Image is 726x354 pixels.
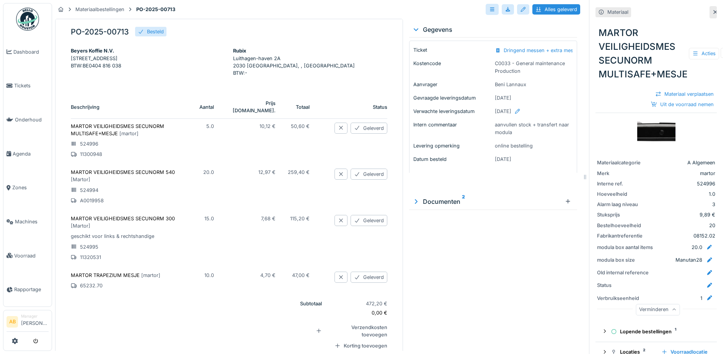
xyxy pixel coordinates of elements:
[14,252,49,259] span: Voorraad
[288,215,310,222] p: 115,20 €
[657,190,715,198] div: 1.0
[3,69,52,103] a: Tickets
[413,60,491,74] p: Kostencode
[226,215,276,222] p: 7,68 €
[316,342,387,349] div: Korting toevoegen
[21,313,49,330] li: [PERSON_NAME]
[3,103,52,137] a: Onderhoud
[504,47,602,59] div: Dringend messen + extra mesjes bestellen
[199,169,214,176] p: 20.0
[233,55,388,69] p: Luithagen-haven 2A 2030 [GEOGRAPHIC_DATA], , [GEOGRAPHIC_DATA]
[495,142,573,149] p: online bestelling
[495,108,573,121] div: [DATE]
[597,222,654,229] div: Bestelhoeveelheid
[71,215,187,229] p: MARTOR VEILIGHEIDSMES SECUNORM 300
[71,233,187,240] p: geschikt voor links & rechtshandige
[3,35,52,69] a: Dashboard
[71,272,187,279] p: MARTOR TRAPEZIUM MESJE
[15,116,49,123] span: Onderhoud
[597,282,654,289] div: Status
[413,121,491,136] p: Intern commentaar
[495,81,573,88] p: Beni Lannaux
[636,304,680,315] div: Verminderen
[3,273,52,307] a: Rapportage
[71,123,187,137] p: MARTOR VEILIGHEIDSMES SECUNORM MULTISAFE+MESJE
[413,156,491,163] p: Datum besteld
[495,60,573,74] p: C0033 - General maintenance Production
[147,28,164,35] div: Besteld
[607,8,628,16] div: Materiaal
[597,170,654,177] div: Merk
[3,205,52,239] a: Machines
[14,286,49,293] span: Rapportage
[599,324,714,339] summary: Lopende bestellingen1
[495,121,573,136] p: aanvullen stock + transfert naar modula
[71,47,225,54] div: Beyers Koffie N.V.
[597,190,654,198] div: Hoeveelheid
[3,137,52,171] a: Agenda
[597,256,654,264] div: modula box size
[413,108,491,115] p: Verwachte leveringsdatum
[13,150,49,157] span: Agenda
[3,239,52,273] a: Voorraad
[597,269,654,276] div: Old internal reference
[657,201,715,208] div: 3
[133,6,178,13] strong: PO-2025-00713
[652,89,717,99] div: Materiaal verplaatsen
[334,300,387,307] p: 472,20 €
[597,211,654,218] div: Stuksprijs
[597,159,654,166] div: Materiaalcategorie
[413,46,491,54] p: Ticket
[193,96,220,118] th: Aantal
[71,140,187,147] p: 524996
[21,313,49,319] div: Manager
[233,47,388,54] div: Rubix
[328,96,387,118] th: Status
[75,6,124,13] div: Materiaalbestellingen
[657,159,715,166] div: A Algemeen
[700,295,702,302] div: 1
[657,222,715,229] div: 20
[692,244,702,251] div: 20.0
[71,282,187,289] p: 65232.70
[657,232,715,239] div: 08152.02
[412,197,562,206] div: Documenten
[71,223,90,229] span: [ Martor ]
[413,81,491,88] p: Aanvrager
[657,180,715,187] div: 524996
[141,272,160,278] span: [ martor ]
[199,123,214,130] p: 5.0
[597,201,654,208] div: Alarm laag niveau
[71,177,90,182] span: [ Martor ]
[288,169,310,176] p: 259,40 €
[71,96,193,118] th: Beschrijving
[220,96,282,118] th: Prijs [DOMAIN_NAME].
[597,180,654,187] div: Interne ref.
[532,4,580,15] div: Alles geleverd
[199,215,214,222] p: 15.0
[637,115,675,153] img: MARTOR VEILIGHEIDSMES SECUNORM MULTISAFE+MESJE
[226,123,276,130] p: 10,12 €
[495,94,573,102] p: [DATE]
[13,48,49,56] span: Dashboard
[648,99,717,110] div: Uit de voorraad nemen
[3,171,52,205] a: Zones
[351,169,387,180] div: Geleverd
[657,211,715,218] div: 9,89 €
[7,316,18,328] li: AB
[71,169,187,183] p: MARTOR VEILIGHEIDSMES SECUNORM 540
[71,27,129,36] h5: PO-2025-00713
[351,215,387,226] div: Geleverd
[226,272,276,279] p: 4,70 €
[7,313,49,332] a: AB Manager[PERSON_NAME]
[611,328,708,335] div: Lopende bestellingen
[71,197,187,204] p: A0019958
[288,272,310,279] p: 47,00 €
[413,142,491,149] p: Levering opmerking
[71,151,187,158] p: 11300948
[689,48,719,59] div: Acties
[288,123,310,130] p: 50,60 €
[233,69,388,77] p: BTW : -
[119,131,139,136] span: [ martor ]
[16,8,39,31] img: Badge_color-CXgf-gQk.svg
